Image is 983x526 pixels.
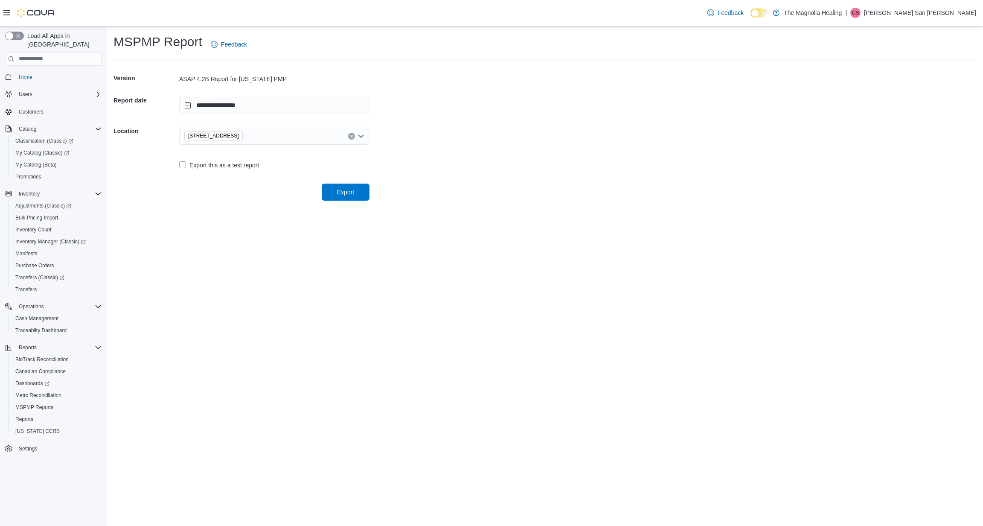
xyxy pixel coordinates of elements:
span: Purchase Orders [12,260,102,271]
a: Inventory Manager (Classic) [12,237,89,247]
button: Users [2,88,105,100]
h5: Location [113,123,177,140]
h5: Report date [113,92,177,109]
a: Cash Management [12,313,62,324]
button: Reports [9,413,105,425]
a: Feedback [704,4,747,21]
span: BioTrack Reconciliation [12,354,102,365]
a: Transfers (Classic) [9,272,105,283]
span: Load All Apps in [GEOGRAPHIC_DATA] [24,32,102,49]
a: Transfers [12,284,40,295]
span: Dashboards [12,378,102,389]
span: Washington CCRS [12,426,102,436]
span: Cash Management [15,315,58,322]
button: Catalog [2,123,105,135]
span: Transfers (Classic) [15,274,64,281]
a: Purchase Orders [12,260,58,271]
a: [US_STATE] CCRS [12,426,63,436]
span: Transfers [15,286,37,293]
span: My Catalog (Classic) [15,149,69,156]
p: [PERSON_NAME] San [PERSON_NAME] [864,8,976,18]
a: Inventory Count [12,225,55,235]
span: Settings [19,445,37,452]
input: Dark Mode [750,9,768,18]
a: My Catalog (Classic) [9,147,105,159]
button: MSPMP Reports [9,401,105,413]
span: BioTrack Reconciliation [15,356,69,363]
span: Promotions [15,173,41,180]
a: Classification (Classic) [12,136,77,146]
span: Inventory [15,189,102,199]
span: Customers [19,108,44,115]
span: Inventory Count [12,225,102,235]
span: Home [19,74,32,81]
span: Operations [15,301,102,312]
span: Inventory [19,190,40,197]
button: Clear input [348,133,355,140]
nav: Complex example [5,67,102,477]
h5: Version [113,70,177,87]
span: Promotions [12,172,102,182]
span: Inventory Manager (Classic) [15,238,86,245]
span: Operations [19,303,44,310]
a: MSPMP Reports [12,402,57,412]
span: Users [15,89,102,99]
span: Adjustments (Classic) [12,201,102,211]
button: Inventory [15,189,43,199]
button: Export [322,184,369,201]
button: Reports [2,342,105,354]
img: Cova [17,9,55,17]
span: Users [19,91,32,98]
button: Home [2,71,105,83]
a: Bulk Pricing Import [12,213,62,223]
button: Promotions [9,171,105,183]
span: Bulk Pricing Import [15,214,58,221]
a: Home [15,72,36,82]
button: Purchase Orders [9,260,105,272]
span: [STREET_ADDRESS] [188,131,239,140]
span: Manifests [12,248,102,259]
button: Canadian Compliance [9,365,105,377]
span: Adjustments (Classic) [15,202,71,209]
span: Inventory Manager (Classic) [12,237,102,247]
span: [US_STATE] CCRS [15,428,60,435]
span: Catalog [15,124,102,134]
button: Operations [15,301,47,312]
a: Dashboards [9,377,105,389]
button: Inventory Count [9,224,105,236]
span: Metrc Reconciliation [12,390,102,400]
span: Reports [12,414,102,424]
span: Manifests [15,250,37,257]
a: Settings [15,444,41,454]
button: Cash Management [9,313,105,324]
span: Canadian Compliance [12,366,102,377]
button: [US_STATE] CCRS [9,425,105,437]
span: Canadian Compliance [15,368,66,375]
a: BioTrack Reconciliation [12,354,72,365]
input: Accessible screen reader label [246,131,247,141]
span: Transfers (Classic) [12,272,102,283]
span: Export [337,188,354,196]
a: Transfers (Classic) [12,272,68,283]
div: Christopher San Felipe [850,8,861,18]
span: Feedback [718,9,744,17]
span: MSPMP Reports [15,404,53,411]
span: My Catalog (Beta) [12,160,102,170]
a: Customers [15,107,47,117]
span: Inventory Count [15,226,52,233]
button: BioTrack Reconciliation [9,354,105,365]
span: Cash Management [12,313,102,324]
span: Classification (Classic) [15,137,73,144]
span: CS [852,8,859,18]
span: My Catalog (Beta) [15,161,57,168]
a: Traceabilty Dashboard [12,325,70,336]
span: Traceabilty Dashboard [15,327,67,334]
span: Bulk Pricing Import [12,213,102,223]
span: Reports [15,342,102,353]
button: Customers [2,105,105,118]
a: Reports [12,414,37,424]
button: Operations [2,301,105,313]
span: Feedback [221,40,247,49]
button: Open list of options [358,133,364,140]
